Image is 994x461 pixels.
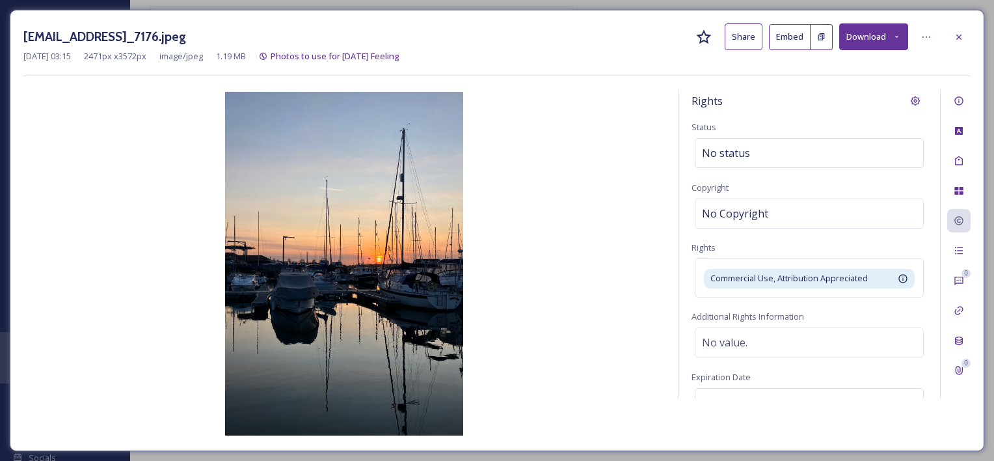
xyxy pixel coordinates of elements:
[692,182,729,193] span: Copyright
[23,27,186,46] h3: [EMAIL_ADDRESS]_7176.jpeg
[159,50,203,63] span: image/jpeg
[769,24,811,50] button: Embed
[692,311,804,322] span: Additional Rights Information
[216,50,246,63] span: 1.19 MB
[839,23,908,50] button: Download
[23,92,665,436] img: Carolyn%40brading.net-IMG_7176.jpeg
[692,121,716,133] span: Status
[961,359,971,368] div: 0
[692,371,751,383] span: Expiration Date
[702,145,750,161] span: No status
[702,206,768,221] span: No Copyright
[725,23,762,50] button: Share
[692,93,723,109] span: Rights
[23,50,71,63] span: [DATE] 03:15
[84,50,146,63] span: 2471 px x 3572 px
[702,335,747,350] span: No value.
[702,395,794,411] span: No expiration date
[271,50,399,62] span: Photos to use for [DATE] Feeling
[961,269,971,278] div: 0
[692,242,716,253] span: Rights
[710,272,868,285] span: Commercial Use, Attribution Appreciated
